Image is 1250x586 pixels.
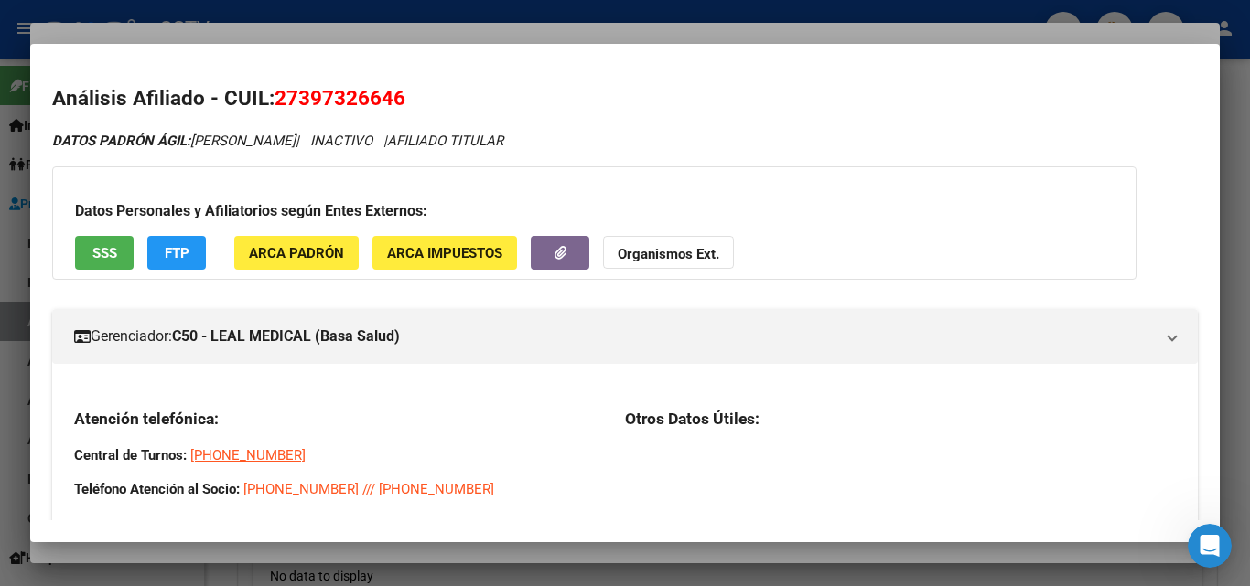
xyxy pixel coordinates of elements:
[52,309,1198,364] mat-expansion-panel-header: Gerenciador:C50 - LEAL MEDICAL (Basa Salud)
[52,133,296,149] span: [PERSON_NAME]
[74,447,187,463] strong: Central de Turnos:
[603,236,734,270] button: Organismos Ext.
[92,245,117,261] span: SSS
[372,236,517,270] button: ARCA Impuestos
[52,83,1198,114] h2: Análisis Afiliado - CUIL:
[74,325,1154,347] mat-panel-title: Gerenciador:
[1188,524,1232,568] iframe: Intercom live chat
[243,481,494,497] a: [PHONE_NUMBER] /// [PHONE_NUMBER]
[165,245,189,261] span: FTP
[74,409,603,429] h3: Atención telefónica:
[234,236,359,270] button: ARCA Padrón
[249,245,344,261] span: ARCA Padrón
[275,86,405,110] span: 27397326646
[387,245,502,261] span: ARCA Impuestos
[625,409,1176,429] h3: Otros Datos Útiles:
[75,200,1114,222] h3: Datos Personales y Afiliatorios según Entes Externos:
[147,236,206,270] button: FTP
[190,447,306,463] a: [PHONE_NUMBER]
[52,133,503,149] i: | INACTIVO |
[387,133,503,149] span: AFILIADO TITULAR
[172,325,400,347] strong: C50 - LEAL MEDICAL (Basa Salud)
[52,133,190,149] strong: DATOS PADRÓN ÁGIL:
[75,236,134,270] button: SSS
[74,481,240,497] strong: Teléfono Atención al Socio:
[618,246,719,262] strong: Organismos Ext.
